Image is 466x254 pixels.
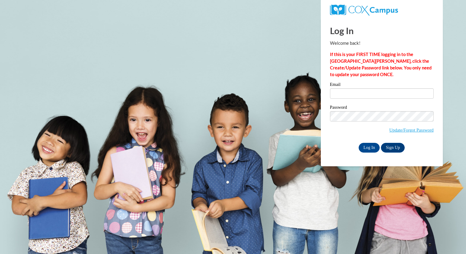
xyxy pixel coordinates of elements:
a: COX Campus [330,7,398,12]
strong: If this is your FIRST TIME logging in to the [GEOGRAPHIC_DATA][PERSON_NAME], click the Create/Upd... [330,52,432,77]
a: Update/Forgot Password [389,128,434,132]
img: COX Campus [330,5,398,16]
label: Password [330,105,434,111]
label: Email [330,82,434,88]
h1: Log In [330,24,434,37]
p: Welcome back! [330,40,434,47]
input: Log In [359,143,380,153]
a: Sign Up [381,143,405,153]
